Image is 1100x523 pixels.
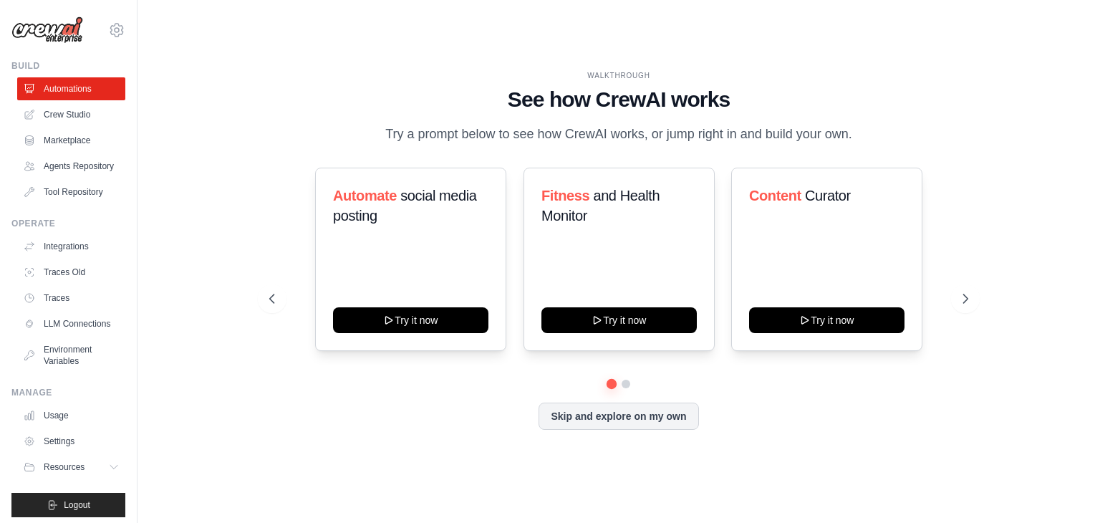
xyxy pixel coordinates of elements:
span: social media posting [333,188,477,224]
button: Try it now [333,307,488,333]
div: Manage [11,387,125,398]
a: Traces [17,287,125,310]
a: Tool Repository [17,181,125,203]
button: Logout [11,493,125,517]
a: Agents Repository [17,155,125,178]
h1: See how CrewAI works [269,87,968,112]
div: Build [11,60,125,72]
a: Integrations [17,235,125,258]
span: Content [749,188,801,203]
a: Crew Studio [17,103,125,126]
a: Settings [17,430,125,453]
a: Usage [17,404,125,427]
a: Automations [17,77,125,100]
span: Curator [805,188,851,203]
span: and Health Monitor [541,188,660,224]
div: Operate [11,218,125,229]
span: Resources [44,461,85,473]
span: Logout [64,499,90,511]
button: Resources [17,456,125,479]
button: Try it now [749,307,904,333]
button: Skip and explore on my own [539,403,698,430]
img: Logo [11,16,83,44]
a: Marketplace [17,129,125,152]
span: Automate [333,188,397,203]
a: Traces Old [17,261,125,284]
div: WALKTHROUGH [269,70,968,81]
a: Environment Variables [17,338,125,373]
button: Try it now [541,307,697,333]
p: Try a prompt below to see how CrewAI works, or jump right in and build your own. [378,124,859,145]
span: Fitness [541,188,589,203]
a: LLM Connections [17,312,125,335]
